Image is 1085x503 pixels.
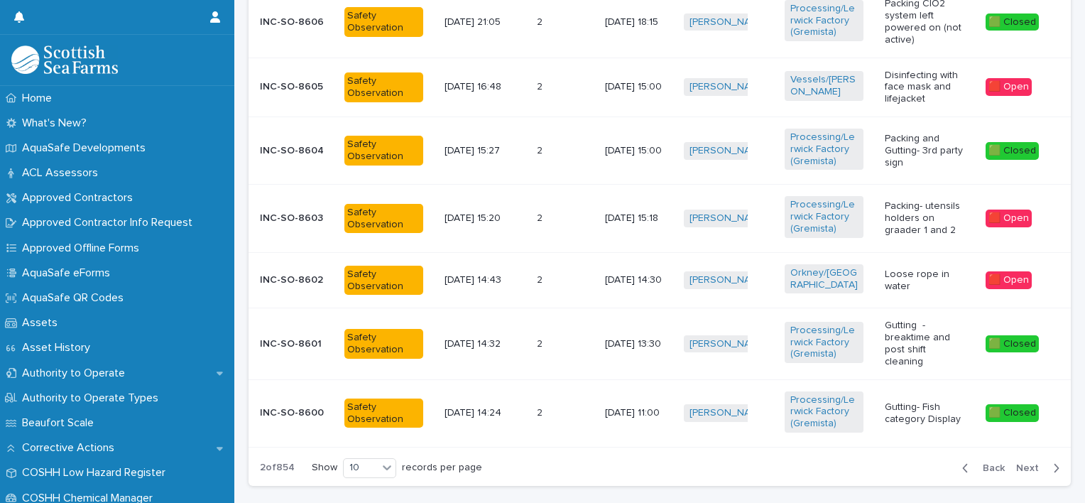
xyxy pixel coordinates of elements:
div: Safety Observation [344,329,423,359]
p: ACL Assessors [16,166,109,180]
span: Back [974,463,1005,473]
p: Approved Offline Forms [16,242,151,255]
p: Packing- utensils holders on graader 1 and 2 [885,200,964,236]
p: 2 [537,210,545,225]
p: [DATE] 15:20 [445,212,523,225]
div: 🟩 Closed [986,404,1039,422]
p: 2 [537,78,545,93]
div: 🟥 Open [986,210,1032,227]
p: AquaSafe Developments [16,141,157,155]
a: [PERSON_NAME] [689,145,767,157]
p: [DATE] 14:32 [445,338,523,350]
tr: INC-SO-8602Safety Observation[DATE] 14:4322 [DATE] 14:30[PERSON_NAME] Orkney/[GEOGRAPHIC_DATA] Lo... [249,252,1071,308]
p: Authority to Operate Types [16,391,170,405]
p: AquaSafe eForms [16,266,121,280]
a: Processing/Lerwick Factory (Gremista) [790,3,858,38]
div: Safety Observation [344,72,423,102]
p: Loose rope in water [885,269,964,293]
p: Disinfecting with face mask and lifejacket [885,70,964,105]
p: [DATE] 15:18 [605,212,672,225]
p: [DATE] 15:00 [605,81,672,93]
tr: INC-SO-8603Safety Observation[DATE] 15:2022 [DATE] 15:18[PERSON_NAME] Processing/Lerwick Factory ... [249,185,1071,252]
a: Processing/Lerwick Factory (Gremista) [790,325,858,360]
a: Processing/Lerwick Factory (Gremista) [790,199,858,234]
p: 2 of 854 [249,450,306,485]
p: [DATE] 14:24 [445,407,523,419]
a: Processing/Lerwick Factory (Gremista) [790,131,858,167]
p: [DATE] 11:00 [605,407,672,419]
a: [PERSON_NAME] [689,407,767,419]
div: Safety Observation [344,136,423,166]
p: 2 [537,335,545,350]
p: INC-SO-8601 [260,338,333,350]
a: [PERSON_NAME] [689,16,767,28]
p: COSHH Low Hazard Register [16,466,177,480]
div: 🟩 Closed [986,13,1039,31]
p: [DATE] 15:27 [445,145,523,157]
tr: INC-SO-8601Safety Observation[DATE] 14:3222 [DATE] 13:30[PERSON_NAME] Processing/Lerwick Factory ... [249,308,1071,379]
a: [PERSON_NAME] [689,338,767,350]
tr: INC-SO-8605Safety Observation[DATE] 16:4822 [DATE] 15:00[PERSON_NAME] Vessels/[PERSON_NAME] Disin... [249,58,1071,117]
p: Home [16,92,63,105]
a: Vessels/[PERSON_NAME] [790,74,858,98]
span: Next [1016,463,1047,473]
div: Safety Observation [344,266,423,296]
p: 2 [537,142,545,157]
p: 2 [537,13,545,28]
div: Safety Observation [344,7,423,37]
p: INC-SO-8604 [260,145,333,157]
p: [DATE] 18:15 [605,16,672,28]
a: Orkney/[GEOGRAPHIC_DATA] [790,267,858,291]
button: Back [951,462,1010,475]
p: INC-SO-8606 [260,16,333,28]
p: [DATE] 21:05 [445,16,523,28]
p: [DATE] 15:00 [605,145,672,157]
p: Assets [16,316,69,330]
p: Asset History [16,341,102,355]
p: [DATE] 14:30 [605,274,672,286]
p: Gutting- Fish category Display [885,401,964,426]
p: [DATE] 14:43 [445,274,523,286]
a: [PERSON_NAME] [689,81,767,93]
p: 2 [537,271,545,286]
p: Beaufort Scale [16,416,105,430]
p: [DATE] 16:48 [445,81,523,93]
p: INC-SO-8605 [260,81,333,93]
div: 10 [344,460,378,475]
a: [PERSON_NAME] [689,212,767,225]
div: 🟩 Closed [986,142,1039,160]
p: Packing and Gutting- 3rd party sign [885,133,964,168]
p: Approved Contractor Info Request [16,216,204,229]
div: Safety Observation [344,399,423,428]
a: Processing/Lerwick Factory (Gremista) [790,394,858,430]
p: [DATE] 13:30 [605,338,672,350]
button: Next [1010,462,1071,475]
p: INC-SO-8602 [260,274,333,286]
div: 🟥 Open [986,78,1032,96]
div: Safety Observation [344,204,423,234]
p: Corrective Actions [16,441,126,455]
p: What's New? [16,117,98,130]
p: Show [312,462,337,474]
p: Gutting - breaktime and post shift cleaning [885,320,964,367]
p: Approved Contractors [16,191,144,205]
a: [PERSON_NAME] [689,274,767,286]
p: INC-SO-8603 [260,212,333,225]
tr: INC-SO-8600Safety Observation[DATE] 14:2422 [DATE] 11:00[PERSON_NAME] Processing/Lerwick Factory ... [249,379,1071,447]
p: INC-SO-8600 [260,407,333,419]
div: 🟥 Open [986,271,1032,289]
div: 🟩 Closed [986,335,1039,353]
p: 2 [537,404,545,419]
p: records per page [402,462,482,474]
tr: INC-SO-8604Safety Observation[DATE] 15:2722 [DATE] 15:00[PERSON_NAME] Processing/Lerwick Factory ... [249,117,1071,184]
img: bPIBxiqnSb2ggTQWdOVV [11,45,118,74]
p: AquaSafe QR Codes [16,291,135,305]
p: Authority to Operate [16,367,136,380]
